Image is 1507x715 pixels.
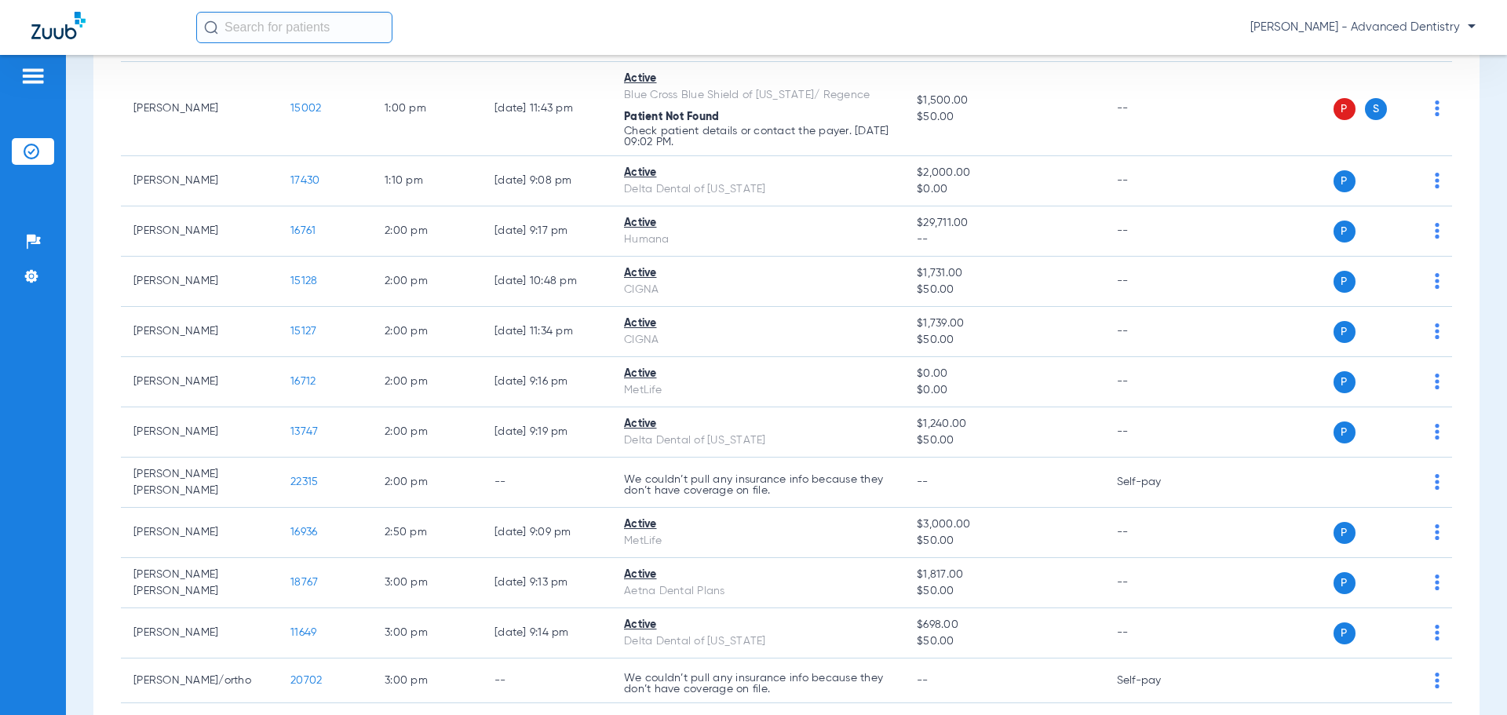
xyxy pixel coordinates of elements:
[20,67,46,86] img: hamburger-icon
[290,376,316,387] span: 16712
[917,516,1091,533] span: $3,000.00
[482,458,611,508] td: --
[917,93,1091,109] span: $1,500.00
[917,109,1091,126] span: $50.00
[624,382,892,399] div: MetLife
[196,12,392,43] input: Search for patients
[917,316,1091,332] span: $1,739.00
[624,633,892,650] div: Delta Dental of [US_STATE]
[917,181,1091,198] span: $0.00
[1435,575,1439,590] img: group-dot-blue.svg
[1250,20,1476,35] span: [PERSON_NAME] - Advanced Dentistry
[624,282,892,298] div: CIGNA
[624,366,892,382] div: Active
[1435,223,1439,239] img: group-dot-blue.svg
[290,275,317,286] span: 15128
[624,71,892,87] div: Active
[290,577,318,588] span: 18767
[372,558,482,608] td: 3:00 PM
[482,307,611,357] td: [DATE] 11:34 PM
[290,103,321,114] span: 15002
[1365,98,1387,120] span: S
[1435,374,1439,389] img: group-dot-blue.svg
[482,608,611,658] td: [DATE] 9:14 PM
[121,62,278,156] td: [PERSON_NAME]
[917,165,1091,181] span: $2,000.00
[372,407,482,458] td: 2:00 PM
[482,156,611,206] td: [DATE] 9:08 PM
[624,232,892,248] div: Humana
[624,181,892,198] div: Delta Dental of [US_STATE]
[372,508,482,558] td: 2:50 PM
[1435,100,1439,116] img: group-dot-blue.svg
[917,617,1091,633] span: $698.00
[121,658,278,703] td: [PERSON_NAME]/ortho
[204,20,218,35] img: Search Icon
[1435,474,1439,490] img: group-dot-blue.svg
[482,558,611,608] td: [DATE] 9:13 PM
[1104,257,1210,307] td: --
[1334,421,1356,443] span: P
[1435,424,1439,440] img: group-dot-blue.svg
[372,658,482,703] td: 3:00 PM
[482,257,611,307] td: [DATE] 10:48 PM
[121,357,278,407] td: [PERSON_NAME]
[1104,608,1210,658] td: --
[1435,625,1439,640] img: group-dot-blue.svg
[917,282,1091,298] span: $50.00
[1334,572,1356,594] span: P
[121,508,278,558] td: [PERSON_NAME]
[624,111,719,122] span: Patient Not Found
[290,527,317,538] span: 16936
[917,265,1091,282] span: $1,731.00
[917,533,1091,549] span: $50.00
[290,175,319,186] span: 17430
[482,357,611,407] td: [DATE] 9:16 PM
[1104,658,1210,703] td: Self-pay
[290,476,318,487] span: 22315
[1104,206,1210,257] td: --
[482,658,611,703] td: --
[372,608,482,658] td: 3:00 PM
[917,567,1091,583] span: $1,817.00
[121,407,278,458] td: [PERSON_NAME]
[290,426,318,437] span: 13747
[372,307,482,357] td: 2:00 PM
[1104,357,1210,407] td: --
[482,508,611,558] td: [DATE] 9:09 PM
[1435,323,1439,339] img: group-dot-blue.svg
[917,416,1091,432] span: $1,240.00
[1435,173,1439,188] img: group-dot-blue.svg
[1104,62,1210,156] td: --
[482,206,611,257] td: [DATE] 9:17 PM
[1104,508,1210,558] td: --
[624,215,892,232] div: Active
[290,675,322,686] span: 20702
[624,87,892,104] div: Blue Cross Blue Shield of [US_STATE]/ Regence
[482,407,611,458] td: [DATE] 9:19 PM
[372,257,482,307] td: 2:00 PM
[372,156,482,206] td: 1:10 PM
[624,617,892,633] div: Active
[917,366,1091,382] span: $0.00
[624,533,892,549] div: MetLife
[1334,98,1356,120] span: P
[1104,558,1210,608] td: --
[1334,321,1356,343] span: P
[1104,156,1210,206] td: --
[624,126,892,148] p: Check patient details or contact the payer. [DATE] 09:02 PM.
[1334,221,1356,243] span: P
[1104,407,1210,458] td: --
[917,382,1091,399] span: $0.00
[917,432,1091,449] span: $50.00
[917,215,1091,232] span: $29,711.00
[372,357,482,407] td: 2:00 PM
[1435,673,1439,688] img: group-dot-blue.svg
[917,633,1091,650] span: $50.00
[1435,273,1439,289] img: group-dot-blue.svg
[31,12,86,39] img: Zuub Logo
[1104,458,1210,508] td: Self-pay
[290,225,316,236] span: 16761
[121,156,278,206] td: [PERSON_NAME]
[624,432,892,449] div: Delta Dental of [US_STATE]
